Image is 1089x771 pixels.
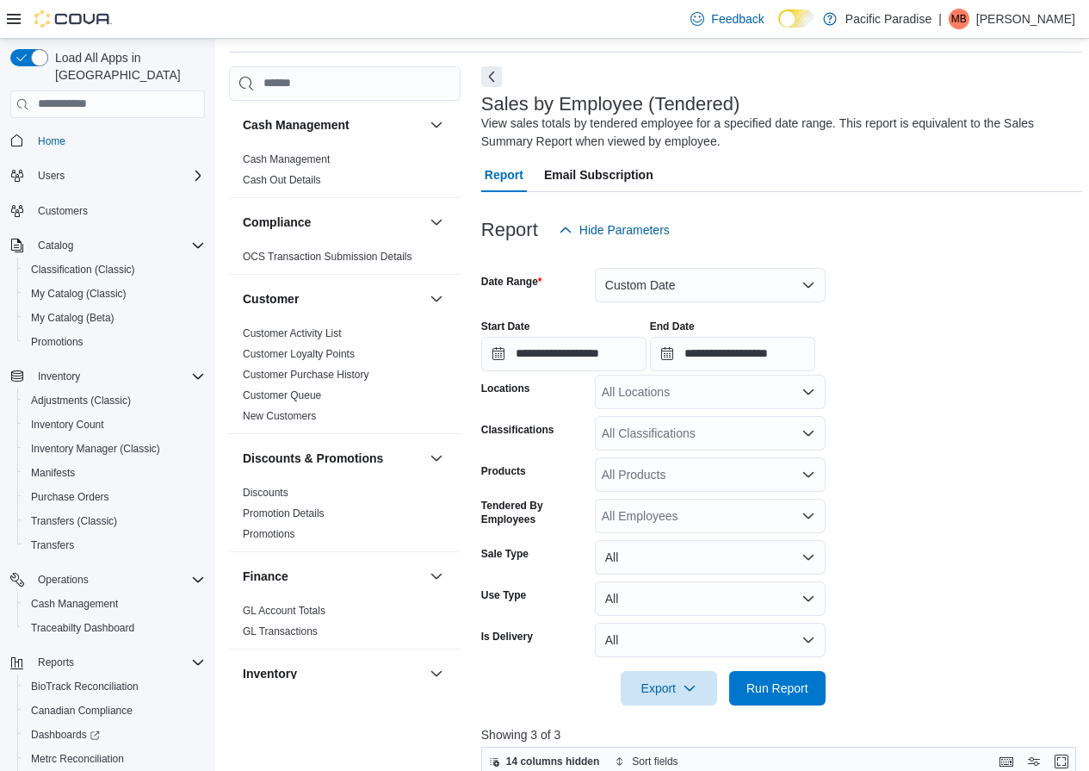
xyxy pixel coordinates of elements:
label: Classifications [481,423,554,437]
a: Manifests [24,463,82,483]
a: Dashboards [17,723,212,747]
span: BioTrack Reconciliation [24,676,205,697]
button: Customer [426,289,447,309]
p: | [938,9,942,29]
span: Hide Parameters [579,221,670,239]
button: Open list of options [801,426,815,440]
h3: Finance [243,568,288,585]
span: Inventory Manager (Classic) [24,438,205,459]
span: Inventory Manager (Classic) [31,442,160,456]
button: Inventory [243,665,423,682]
a: Promotion Details [243,507,325,519]
label: Start Date [481,320,530,333]
a: Purchase Orders [24,487,116,507]
span: Reports [38,656,74,669]
span: My Catalog (Beta) [24,308,205,328]
button: Compliance [426,212,447,233]
button: Classification (Classic) [17,258,212,282]
span: Inventory Count [31,418,104,432]
span: MB [951,9,967,29]
button: Manifests [17,461,212,485]
a: Canadian Compliance [24,700,139,721]
label: Sale Type [481,547,529,561]
button: Transfers (Classic) [17,509,212,533]
a: Transfers [24,535,81,556]
a: Promotions [243,528,295,540]
span: Sort fields [632,755,678,768]
button: Customer [243,290,423,308]
span: 14 columns hidden [506,755,600,768]
input: Dark Mode [778,9,814,28]
label: Date Range [481,275,542,289]
button: All [595,540,826,575]
button: Open list of options [801,468,815,482]
a: Customer Activity List [243,327,342,339]
span: Catalog [38,239,73,252]
button: Open list of options [801,385,815,399]
a: GL Transactions [243,625,318,637]
span: Promotions [243,527,295,541]
button: Promotions [17,330,212,354]
span: Transfers [24,535,205,556]
button: Catalog [3,233,212,258]
label: Tendered By Employees [481,499,588,526]
button: BioTrack Reconciliation [17,675,212,699]
span: Inventory [31,366,205,387]
button: Canadian Compliance [17,699,212,723]
input: Press the down key to open a popover containing a calendar. [650,337,815,371]
h3: Discounts & Promotions [243,450,383,467]
span: My Catalog (Beta) [31,311,114,325]
span: Inventory Count [24,414,205,435]
span: Report [485,158,523,192]
a: Customer Queue [243,389,321,401]
button: Custom Date [595,268,826,302]
a: Adjustments (Classic) [24,390,138,411]
div: Cash Management [229,149,461,197]
span: Canadian Compliance [31,704,133,718]
span: Load All Apps in [GEOGRAPHIC_DATA] [48,49,205,84]
span: Purchase Orders [31,490,109,504]
a: Customer Purchase History [243,369,369,381]
span: Feedback [711,10,764,28]
span: GL Transactions [243,625,318,638]
a: Metrc Reconciliation [24,749,131,769]
span: Manifests [31,466,75,480]
button: Cash Management [243,116,423,134]
div: Finance [229,600,461,649]
button: Operations [31,569,96,590]
h3: Cash Management [243,116,350,134]
label: Use Type [481,588,526,602]
div: Customer [229,323,461,433]
span: Export [631,671,707,706]
h3: Inventory [243,665,297,682]
span: OCS Transaction Submission Details [243,250,412,264]
span: Promotion Details [243,507,325,520]
span: Dashboards [31,728,100,742]
p: [PERSON_NAME] [976,9,1075,29]
span: Transfers (Classic) [31,514,117,528]
span: Run Report [746,680,808,697]
span: Reports [31,652,205,673]
input: Press the down key to open a popover containing a calendar. [481,337,647,371]
button: Compliance [243,214,423,231]
button: All [595,623,826,657]
a: GL Account Totals [243,605,325,617]
button: Customers [3,198,212,223]
button: My Catalog (Classic) [17,282,212,306]
a: Feedback [684,2,770,36]
span: Users [38,169,65,183]
button: Catalog [31,235,80,256]
a: Customers [31,201,95,221]
button: Inventory [426,663,447,684]
span: Traceabilty Dashboard [31,621,134,635]
button: Export [621,671,717,706]
span: Promotions [31,335,84,349]
a: My Catalog (Classic) [24,283,133,304]
button: Users [31,165,71,186]
span: Home [31,130,205,152]
span: Cash Management [243,152,330,166]
a: Dashboards [24,724,107,745]
a: Promotions [24,332,90,352]
button: Operations [3,568,212,592]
